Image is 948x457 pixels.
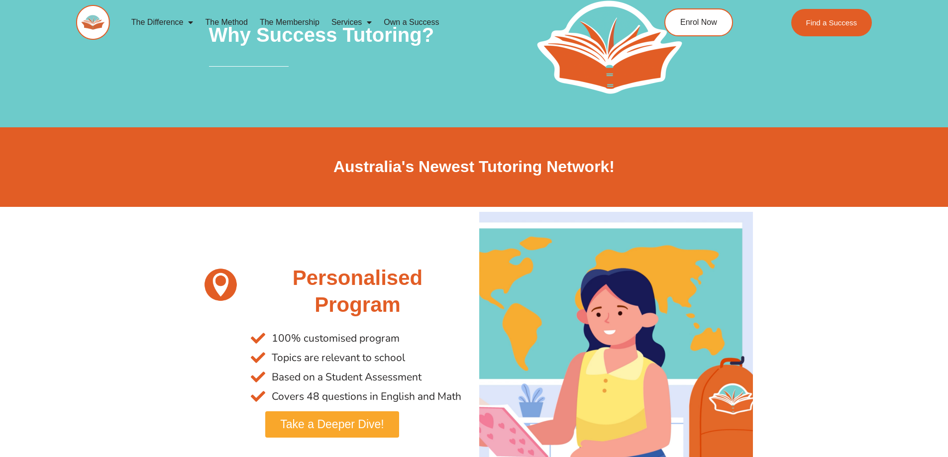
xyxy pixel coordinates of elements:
h2: Personalised Program [251,265,464,319]
span: Find a Success [806,19,857,26]
span: 100% customised program [269,329,400,348]
span: Take a Deeper Dive! [280,419,384,430]
span: Covers 48 questions in English and Math [269,387,461,406]
a: The Difference [125,11,200,34]
a: Enrol Now [664,8,733,36]
a: Own a Success [378,11,445,34]
a: Take a Deeper Dive! [265,411,399,438]
span: Topics are relevant to school [269,348,405,367]
a: The Method [199,11,253,34]
nav: Menu [125,11,619,34]
a: Services [325,11,378,34]
h2: Australia's Newest Tutoring Network! [196,157,753,178]
a: Find a Success [791,9,872,36]
a: The Membership [254,11,325,34]
span: Based on a Student Assessment [269,367,421,387]
span: Enrol Now [680,18,717,26]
